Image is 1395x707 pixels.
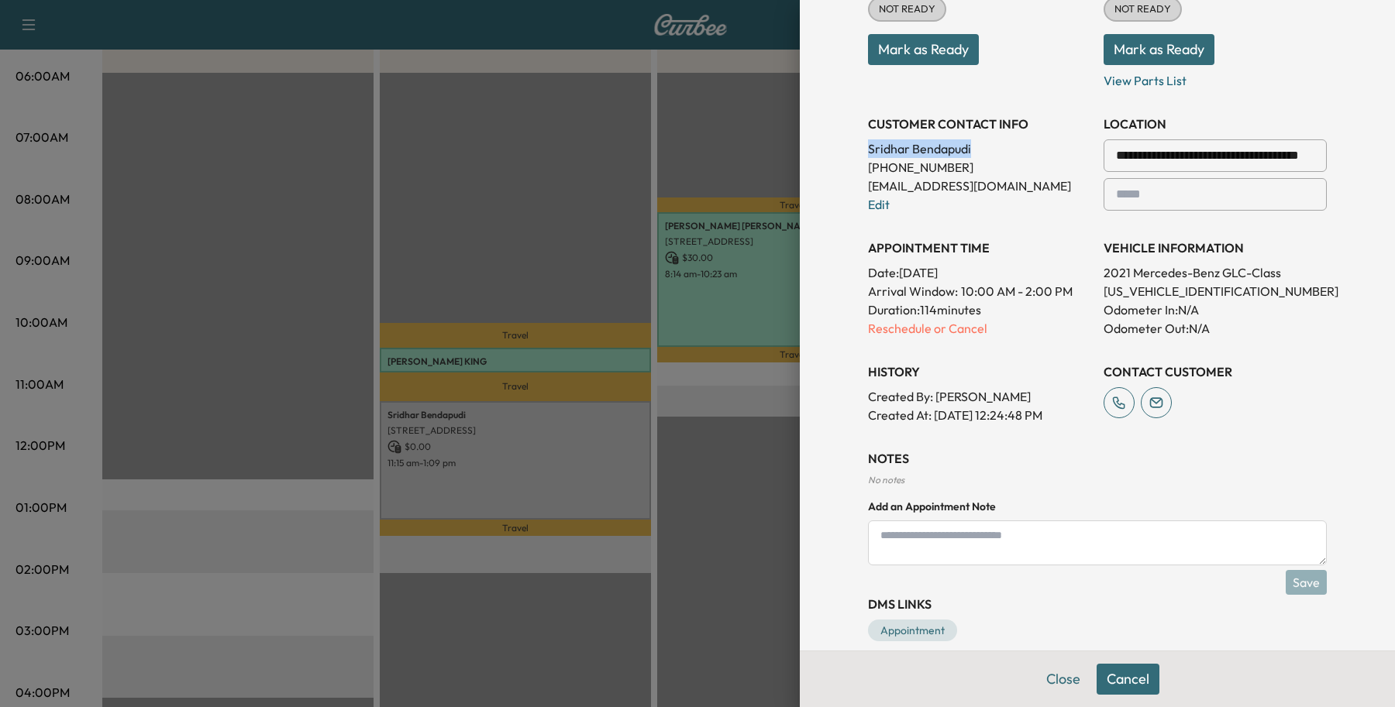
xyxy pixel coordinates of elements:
[868,239,1091,257] h3: APPOINTMENT TIME
[870,2,945,17] span: NOT READY
[1104,239,1327,257] h3: VEHICLE INFORMATION
[868,197,890,212] a: Edit
[868,34,979,65] button: Mark as Ready
[868,406,1091,424] p: Created At : [DATE] 12:24:48 PM
[868,282,1091,300] p: Arrival Window:
[1105,2,1180,17] span: NOT READY
[868,319,1091,338] p: Reschedule or Cancel
[868,158,1091,177] p: [PHONE_NUMBER]
[868,300,1091,319] p: Duration: 114 minutes
[1104,300,1327,319] p: Odometer In: N/A
[1104,263,1327,282] p: 2021 Mercedes-Benz GLC-Class
[868,619,957,641] a: Appointment
[961,282,1073,300] span: 10:00 AM - 2:00 PM
[1104,282,1327,300] p: [US_VEHICLE_IDENTIFICATION_NUMBER]
[868,139,1091,158] p: Sridhar Bendapudi
[868,595,1327,613] h3: DMS Links
[1097,664,1159,695] button: Cancel
[868,263,1091,282] p: Date: [DATE]
[1036,664,1090,695] button: Close
[868,177,1091,195] p: [EMAIL_ADDRESS][DOMAIN_NAME]
[868,115,1091,133] h3: CUSTOMER CONTACT INFO
[1104,34,1214,65] button: Mark as Ready
[1104,319,1327,338] p: Odometer Out: N/A
[1104,362,1327,381] h3: CONTACT CUSTOMER
[868,387,1091,406] p: Created By : [PERSON_NAME]
[868,449,1327,468] h3: NOTES
[1104,65,1327,90] p: View Parts List
[1104,115,1327,133] h3: LOCATION
[868,499,1327,514] h4: Add an Appointment Note
[868,474,1327,486] div: No notes
[868,362,1091,381] h3: History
